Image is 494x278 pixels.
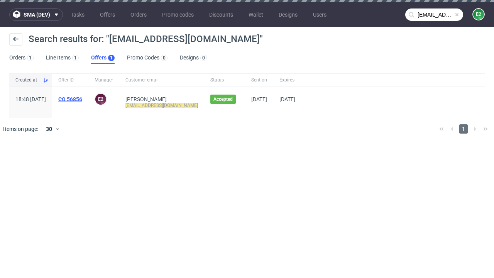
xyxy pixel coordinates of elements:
a: Promo Codes0 [127,52,167,64]
a: Orders [126,8,151,21]
span: sma (dev) [24,12,50,17]
div: 1 [74,55,77,61]
a: [PERSON_NAME] [125,96,167,102]
span: 1 [459,124,468,134]
span: Accepted [213,96,233,102]
span: Created at [15,77,40,83]
a: Orders1 [9,52,34,64]
div: 1 [110,55,113,61]
a: Wallet [244,8,268,21]
span: Status [210,77,239,83]
span: Expires [279,77,295,83]
a: Tasks [66,8,89,21]
a: Designs [274,8,302,21]
span: [DATE] [251,96,267,102]
span: Manager [95,77,113,83]
span: Offer ID [58,77,82,83]
a: Designs0 [180,52,207,64]
a: Offers [95,8,120,21]
figcaption: e2 [473,9,484,20]
span: Sent on [251,77,267,83]
mark: [EMAIL_ADDRESS][DOMAIN_NAME] [125,103,198,108]
span: Search results for: "[EMAIL_ADDRESS][DOMAIN_NAME]" [29,34,263,44]
a: Offers1 [91,52,115,64]
figcaption: e2 [95,94,106,105]
span: Customer email [125,77,198,83]
span: 18:48 [DATE] [15,96,46,102]
a: Discounts [205,8,238,21]
div: 0 [202,55,205,61]
div: 30 [41,124,55,134]
span: [DATE] [279,96,295,102]
a: Promo codes [157,8,198,21]
a: Line Items1 [46,52,79,64]
a: Users [308,8,331,21]
button: sma (dev) [9,8,63,21]
div: 1 [29,55,32,61]
a: CO.56856 [58,96,82,102]
div: 0 [163,55,166,61]
span: Items on page: [3,125,38,133]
